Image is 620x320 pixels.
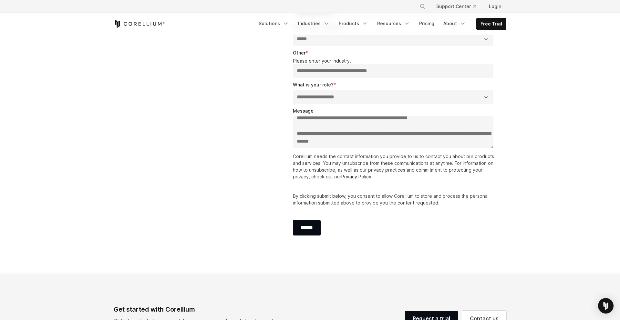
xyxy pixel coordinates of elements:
[293,82,334,87] span: What is your role?
[417,1,429,12] button: Search
[373,18,414,29] a: Resources
[294,18,334,29] a: Industries
[114,20,165,28] a: Corellium Home
[598,298,614,314] div: Open Intercom Messenger
[439,18,470,29] a: About
[293,108,314,114] span: Message
[293,193,496,206] p: By clicking submit below, you consent to allow Corellium to store and process the personal inform...
[293,153,496,180] p: Corellium needs the contact information you provide to us to contact you about our products and s...
[255,18,293,29] a: Solutions
[293,58,496,64] legend: Please enter your industry.
[412,1,506,12] div: Navigation Menu
[255,18,506,30] div: Navigation Menu
[341,174,371,179] a: Privacy Policy
[114,305,279,314] div: Get started with Corellium
[293,50,305,55] span: Other
[335,18,372,29] a: Products
[431,1,481,12] a: Support Center
[477,18,506,30] a: Free Trial
[415,18,438,29] a: Pricing
[484,1,506,12] a: Login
